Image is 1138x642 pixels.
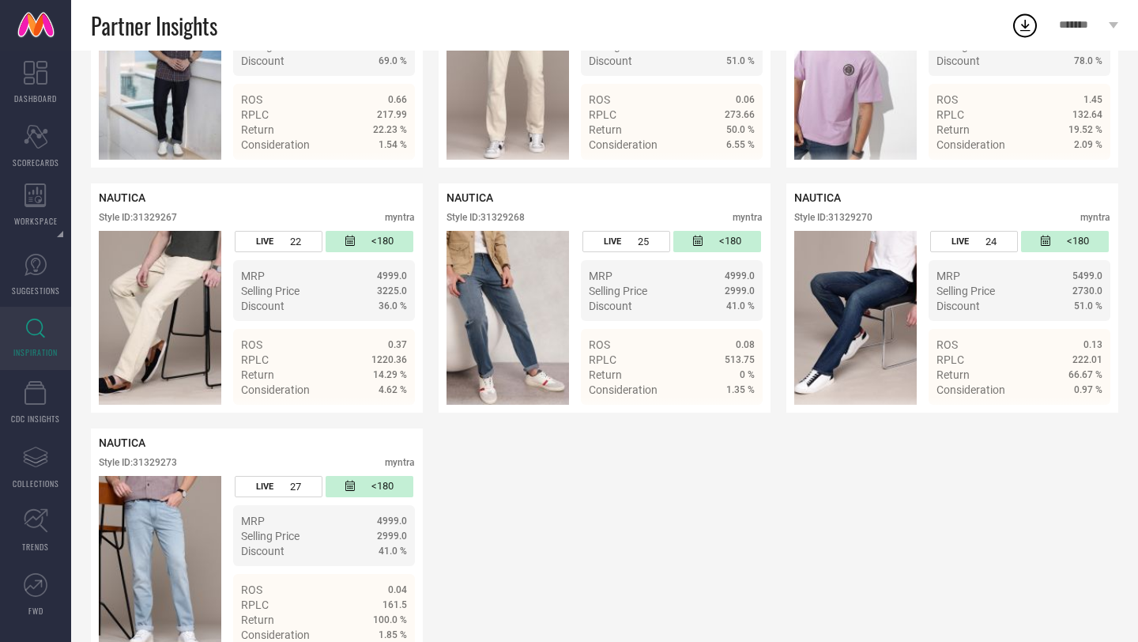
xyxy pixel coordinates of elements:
span: Return [241,123,274,136]
span: Discount [241,300,284,312]
span: RPLC [589,108,616,121]
span: 222.01 [1072,354,1102,365]
span: RPLC [241,599,269,611]
div: Style ID: 31329273 [99,457,177,468]
span: WORKSPACE [14,215,58,227]
div: Click to view image [794,231,917,405]
span: 0.13 [1083,339,1102,350]
span: 0.04 [388,584,407,595]
span: SCORECARDS [13,157,59,168]
span: Return [241,614,274,626]
span: MRP [589,270,612,282]
span: LIVE [951,236,969,247]
span: <180 [1067,235,1089,248]
span: 41.0 % [379,546,407,557]
div: Number of days the style has been live on the platform [235,231,322,252]
span: 4999.0 [377,515,407,527]
a: Details [1051,412,1102,425]
a: Details [703,167,755,179]
span: NAUTICA [99,191,145,204]
span: <180 [371,480,394,493]
span: Return [589,123,622,136]
span: TRENDS [22,541,49,553]
div: myntra [385,457,415,468]
a: Details [1051,167,1102,179]
a: Details [703,412,755,425]
span: Details [719,167,755,179]
span: CDC INSIGHTS [11,413,60,425]
div: Style ID: 31329270 [794,212,872,223]
span: 24 [985,236,997,247]
a: Details [356,167,407,179]
span: 51.0 % [1074,300,1102,312]
span: 0.37 [388,339,407,350]
span: Consideration [936,383,1005,396]
span: RPLC [241,108,269,121]
span: 22.23 % [373,124,407,135]
span: 4999.0 [725,270,755,281]
span: 6.55 % [726,139,755,150]
span: 0.66 [388,94,407,105]
img: Style preview image [794,231,917,405]
span: ROS [589,338,610,351]
span: 19.52 % [1068,124,1102,135]
span: 4999.0 [377,270,407,281]
span: <180 [371,235,394,248]
span: LIVE [256,481,273,492]
span: NAUTICA [447,191,493,204]
span: 25 [638,236,649,247]
span: Details [719,412,755,425]
span: 217.99 [377,109,407,120]
div: myntra [1080,212,1110,223]
span: 1220.36 [371,354,407,365]
span: 22 [290,236,301,247]
span: <180 [719,235,741,248]
span: Selling Price [241,285,300,297]
span: Details [371,167,407,179]
span: ROS [241,93,262,106]
span: Selling Price [241,530,300,542]
span: 14.29 % [373,369,407,380]
span: Consideration [589,138,658,151]
span: 2730.0 [1072,285,1102,296]
div: Click to view image [447,231,569,405]
span: Consideration [241,629,310,641]
span: Consideration [589,383,658,396]
span: Details [371,412,407,425]
span: FWD [28,605,43,617]
span: INSPIRATION [13,346,58,358]
span: RPLC [936,108,964,121]
span: RPLC [241,353,269,366]
span: 161.5 [382,599,407,610]
div: Number of days the style has been live on the platform [235,476,322,497]
span: 4.62 % [379,384,407,395]
span: Discount [589,300,632,312]
div: Click to view image [99,231,221,405]
div: Style ID: 31329267 [99,212,177,223]
span: 3225.0 [377,285,407,296]
span: Consideration [936,138,1005,151]
span: 1.45 [1083,94,1102,105]
span: 100.0 % [373,614,407,625]
span: ROS [936,338,958,351]
span: 78.0 % [1074,55,1102,66]
span: Selling Price [936,285,995,297]
span: Consideration [241,383,310,396]
span: Return [936,368,970,381]
span: 1.35 % [726,384,755,395]
span: 69.0 % [379,55,407,66]
span: 0.97 % [1074,384,1102,395]
span: 1.85 % [379,629,407,640]
span: 2999.0 [377,531,407,542]
span: Return [936,123,970,136]
span: Consideration [241,138,310,151]
span: COLLECTIONS [13,478,59,489]
span: NAUTICA [99,436,145,449]
span: MRP [241,270,265,282]
span: Discount [241,55,284,67]
span: DASHBOARD [14,93,57,104]
div: Open download list [1011,11,1039,40]
span: ROS [936,93,958,106]
span: Partner Insights [91,9,217,42]
span: 2.09 % [1074,139,1102,150]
